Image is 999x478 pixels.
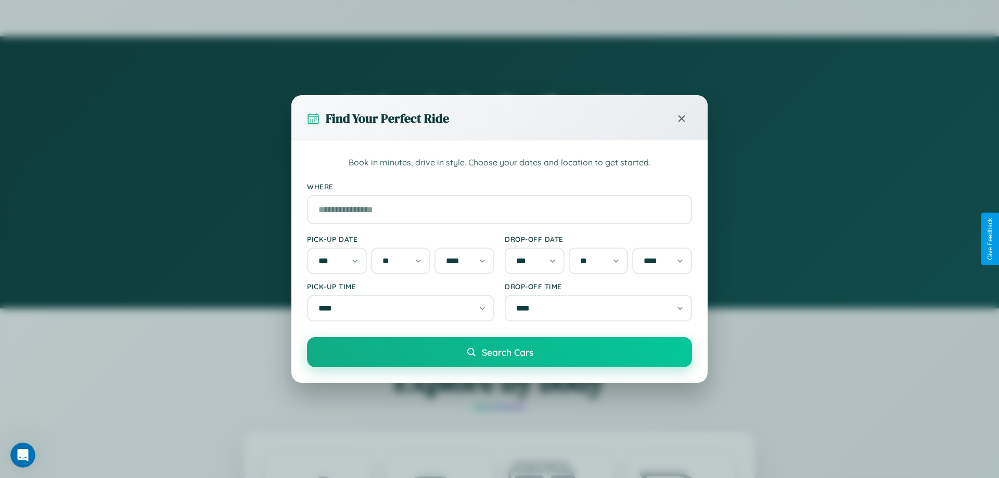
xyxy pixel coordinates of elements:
button: Search Cars [307,337,692,367]
span: Search Cars [482,346,533,358]
label: Drop-off Time [505,282,692,291]
label: Where [307,182,692,191]
label: Drop-off Date [505,235,692,243]
label: Pick-up Date [307,235,494,243]
p: Book in minutes, drive in style. Choose your dates and location to get started. [307,156,692,170]
label: Pick-up Time [307,282,494,291]
h3: Find Your Perfect Ride [326,110,449,127]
